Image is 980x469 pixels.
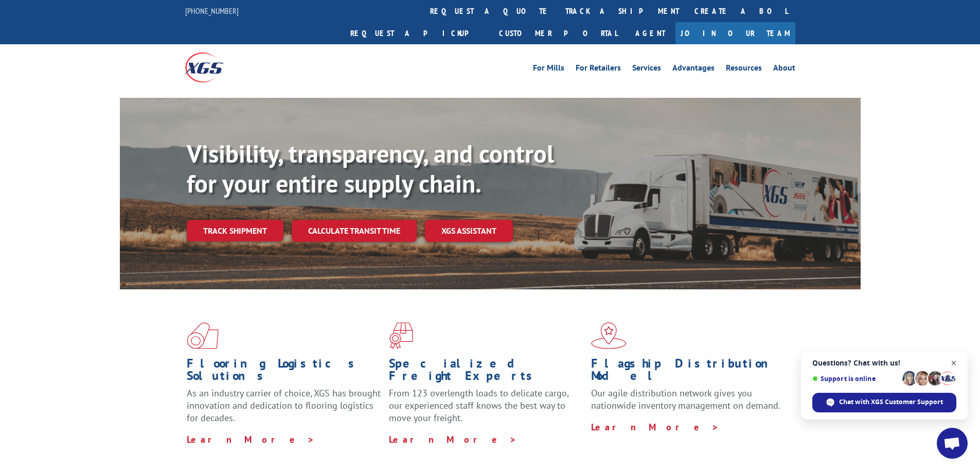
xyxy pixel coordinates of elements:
[625,22,675,44] a: Agent
[591,387,780,411] span: Our agile distribution network gives you nationwide inventory management on demand.
[533,64,564,75] a: For Mills
[185,6,239,16] a: [PHONE_NUMBER]
[948,357,960,370] span: Close chat
[591,357,786,387] h1: Flagship Distribution Model
[343,22,491,44] a: Request a pickup
[591,421,719,433] a: Learn More >
[812,393,956,412] div: Chat with XGS Customer Support
[187,357,381,387] h1: Flooring Logistics Solutions
[576,64,621,75] a: For Retailers
[389,357,583,387] h1: Specialized Freight Experts
[675,22,795,44] a: Join Our Team
[491,22,625,44] a: Customer Portal
[187,220,283,241] a: Track shipment
[591,322,627,349] img: xgs-icon-flagship-distribution-model-red
[389,433,517,445] a: Learn More >
[672,64,715,75] a: Advantages
[187,433,315,445] a: Learn More >
[839,397,943,407] span: Chat with XGS Customer Support
[187,387,381,424] span: As an industry carrier of choice, XGS has brought innovation and dedication to flooring logistics...
[812,359,956,367] span: Questions? Chat with us!
[389,322,413,349] img: xgs-icon-focused-on-flooring-red
[389,387,583,433] p: From 123 overlength loads to delicate cargo, our experienced staff knows the best way to move you...
[292,220,417,242] a: Calculate transit time
[937,428,968,459] div: Open chat
[187,322,219,349] img: xgs-icon-total-supply-chain-intelligence-red
[726,64,762,75] a: Resources
[632,64,661,75] a: Services
[812,375,899,383] span: Support is online
[187,137,554,199] b: Visibility, transparency, and control for your entire supply chain.
[425,220,513,242] a: XGS ASSISTANT
[773,64,795,75] a: About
